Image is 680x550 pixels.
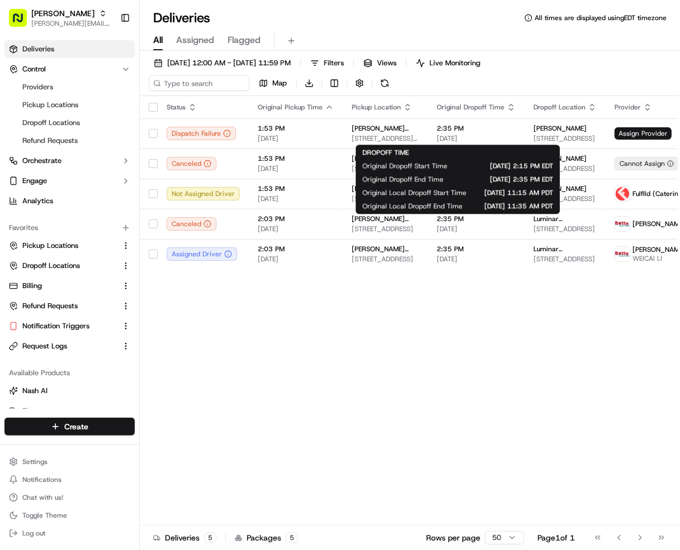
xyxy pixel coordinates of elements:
span: 1:53 PM [258,124,334,133]
span: [STREET_ADDRESS] [533,164,597,173]
a: Powered byPylon [79,276,135,285]
span: [PERSON_NAME] Chicken - [GEOGRAPHIC_DATA] [352,245,419,254]
span: [PERSON_NAME] Chicken - [GEOGRAPHIC_DATA] [352,214,419,223]
span: Original Dropoff End Time [362,175,443,184]
a: Dropoff Locations [9,261,117,271]
img: betty.jpg [615,247,630,261]
span: Control [22,64,46,74]
span: Filters [324,58,344,68]
button: Toggle Theme [4,508,135,523]
button: Nash AI [4,382,135,400]
div: We're available if you need us! [50,117,154,126]
span: nakirzaman [35,173,74,181]
a: 💻API Documentation [90,245,184,265]
button: Billing [4,277,135,295]
button: Pickup Locations [4,237,135,255]
span: [STREET_ADDRESS][PERSON_NAME] [352,164,419,173]
span: Log out [22,529,45,538]
span: Assigned [176,34,214,47]
img: nakirzaman [11,162,29,180]
a: Providers [18,79,121,95]
img: Nash [11,11,34,33]
div: 5 [286,533,298,543]
span: Notifications [22,475,62,484]
button: Canceled [167,217,216,231]
p: Welcome 👋 [11,44,204,62]
a: Refund Requests [9,301,117,311]
span: Flagged [228,34,261,47]
img: profile_Fulflld_OnFleet_Thistle_SF.png [615,186,630,201]
div: Available Products [4,364,135,382]
span: Provider [615,103,641,112]
span: Refund Requests [22,301,78,311]
a: Notification Triggers [9,321,117,331]
span: Toggle Theme [22,511,67,520]
button: Assigned Driver [167,247,237,261]
span: API Documentation [106,249,180,260]
span: [DATE] [437,224,516,233]
span: Original Local Dropoff Start Time [362,188,466,197]
span: Fleet [22,406,39,416]
span: Pickup Locations [22,100,78,110]
span: [DATE] [437,255,516,264]
span: 2:03 PM [258,214,334,223]
span: [DATE] [437,134,516,143]
span: ezil cloma [35,203,68,212]
span: [DATE] 12:00 AM - [DATE] 11:59 PM [167,58,291,68]
span: Chat with us! [22,493,63,502]
img: 1736555255976-a54dd68f-1ca7-489b-9aae-adbdc363a1c4 [11,106,31,126]
button: See all [173,142,204,156]
span: [STREET_ADDRESS] [352,255,419,264]
div: 5 [204,533,216,543]
span: [DATE] 11:15 AM PDT [484,188,553,197]
span: Original Dropoff Start Time [362,161,447,170]
a: Deliveries [4,40,135,58]
span: [STREET_ADDRESS] [533,134,597,143]
button: Dispatch Failure [167,127,236,140]
button: Notifications [4,472,135,487]
span: [STREET_ADDRESS] [533,255,597,264]
a: Request Logs [9,341,117,351]
span: [DATE] [77,203,100,212]
img: ezil cloma [11,192,29,210]
div: Canceled [167,157,216,170]
span: All times are displayed using EDT timezone [535,13,667,22]
input: Type to search [149,75,249,91]
span: [PERSON_NAME] Chicken - [GEOGRAPHIC_DATA][PERSON_NAME] [352,154,419,163]
span: Nash AI [22,386,48,396]
button: Map [254,75,292,91]
span: [DATE] [258,194,334,203]
a: Fleet [9,406,130,416]
button: Cannot Assign [615,157,679,170]
span: [STREET_ADDRESS] [533,194,597,203]
span: [DATE] [258,164,334,173]
button: Refund Requests [4,297,135,315]
a: Pickup Locations [18,97,121,113]
span: Original Dropoff Time [437,103,504,112]
div: Start new chat [50,106,183,117]
button: Notification Triggers [4,317,135,335]
span: Luminar Technologies [533,245,597,254]
img: betty.jpg [615,217,630,231]
span: 2:35 PM [437,214,516,223]
button: [PERSON_NAME][EMAIL_ADDRESS][DOMAIN_NAME] [31,19,111,28]
img: 1727276513143-84d647e1-66c0-4f92-a045-3c9f9f5dfd92 [23,106,44,126]
span: Dropoff Locations [22,118,80,128]
span: Orchestrate [22,156,62,166]
div: Page 1 of 1 [537,532,575,543]
span: [STREET_ADDRESS][PERSON_NAME] [352,194,419,203]
span: Providers [22,82,53,92]
div: Deliveries [153,532,216,543]
button: Live Monitoring [411,55,485,71]
span: 2:03 PM [258,245,334,254]
span: Dropoff Locations [22,261,80,271]
span: Assign Provider [615,127,672,140]
span: Settings [22,457,48,466]
button: Views [358,55,402,71]
span: Deliveries [22,44,54,54]
span: Dropoff Location [533,103,585,112]
span: [DATE] [258,134,334,143]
